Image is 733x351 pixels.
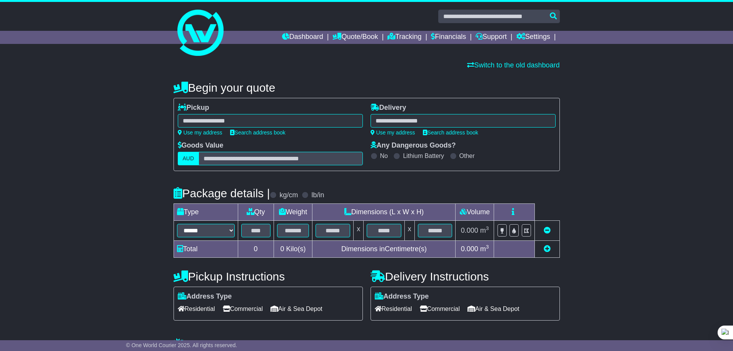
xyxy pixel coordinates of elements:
[223,303,263,315] span: Commercial
[516,31,550,44] a: Settings
[174,241,238,258] td: Total
[480,245,489,253] span: m
[480,227,489,234] span: m
[371,104,406,112] label: Delivery
[371,141,456,150] label: Any Dangerous Goods?
[486,225,489,231] sup: 3
[486,244,489,250] sup: 3
[178,141,224,150] label: Goods Value
[423,129,478,136] a: Search address book
[431,31,466,44] a: Financials
[238,241,274,258] td: 0
[467,61,559,69] a: Switch to the old dashboard
[174,338,560,351] h4: Warranty & Insurance
[311,191,324,200] label: lb/in
[174,187,270,200] h4: Package details |
[126,342,237,348] span: © One World Courier 2025. All rights reserved.
[312,241,456,258] td: Dimensions in Centimetre(s)
[174,270,363,283] h4: Pickup Instructions
[456,204,494,221] td: Volume
[279,191,298,200] label: kg/cm
[375,292,429,301] label: Address Type
[174,81,560,94] h4: Begin your quote
[178,104,209,112] label: Pickup
[280,245,284,253] span: 0
[178,292,232,301] label: Address Type
[468,303,519,315] span: Air & Sea Depot
[371,270,560,283] h4: Delivery Instructions
[387,31,421,44] a: Tracking
[274,241,312,258] td: Kilo(s)
[461,227,478,234] span: 0.000
[404,221,414,241] td: x
[238,204,274,221] td: Qty
[544,245,551,253] a: Add new item
[270,303,322,315] span: Air & Sea Depot
[312,204,456,221] td: Dimensions (L x W x H)
[178,152,199,165] label: AUD
[380,152,388,160] label: No
[420,303,460,315] span: Commercial
[403,152,444,160] label: Lithium Battery
[174,204,238,221] td: Type
[354,221,364,241] td: x
[178,129,222,136] a: Use my address
[178,303,215,315] span: Residential
[375,303,412,315] span: Residential
[476,31,507,44] a: Support
[371,129,415,136] a: Use my address
[274,204,312,221] td: Weight
[230,129,286,136] a: Search address book
[332,31,378,44] a: Quote/Book
[544,227,551,234] a: Remove this item
[461,245,478,253] span: 0.000
[459,152,475,160] label: Other
[282,31,323,44] a: Dashboard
